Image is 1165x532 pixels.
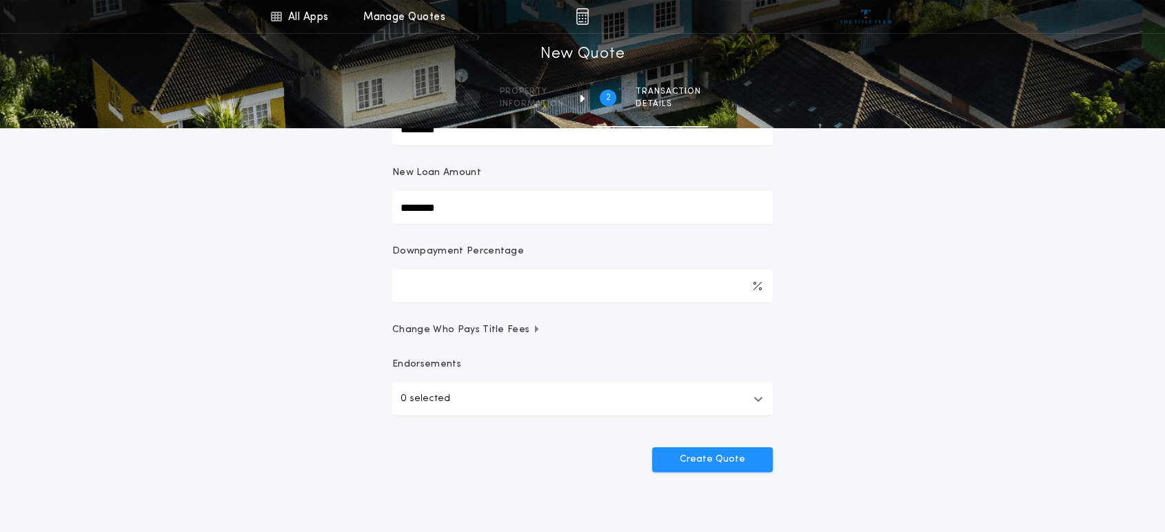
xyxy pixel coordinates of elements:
span: Change Who Pays Title Fees [392,323,540,337]
span: information [500,99,564,110]
p: 0 selected [401,391,450,407]
input: Sale Price [392,112,773,145]
button: 0 selected [392,382,773,416]
p: Endorsements [392,358,773,371]
h2: 2 [606,92,611,103]
img: vs-icon [840,10,892,23]
button: Create Quote [652,447,773,472]
p: Downpayment Percentage [392,245,524,258]
img: img [576,8,589,25]
input: New Loan Amount [392,191,773,224]
button: Change Who Pays Title Fees [392,323,773,337]
input: Downpayment Percentage [392,269,773,303]
h1: New Quote [540,43,625,65]
span: Transaction [636,86,701,97]
p: New Loan Amount [392,166,481,180]
span: details [636,99,701,110]
span: Property [500,86,564,97]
